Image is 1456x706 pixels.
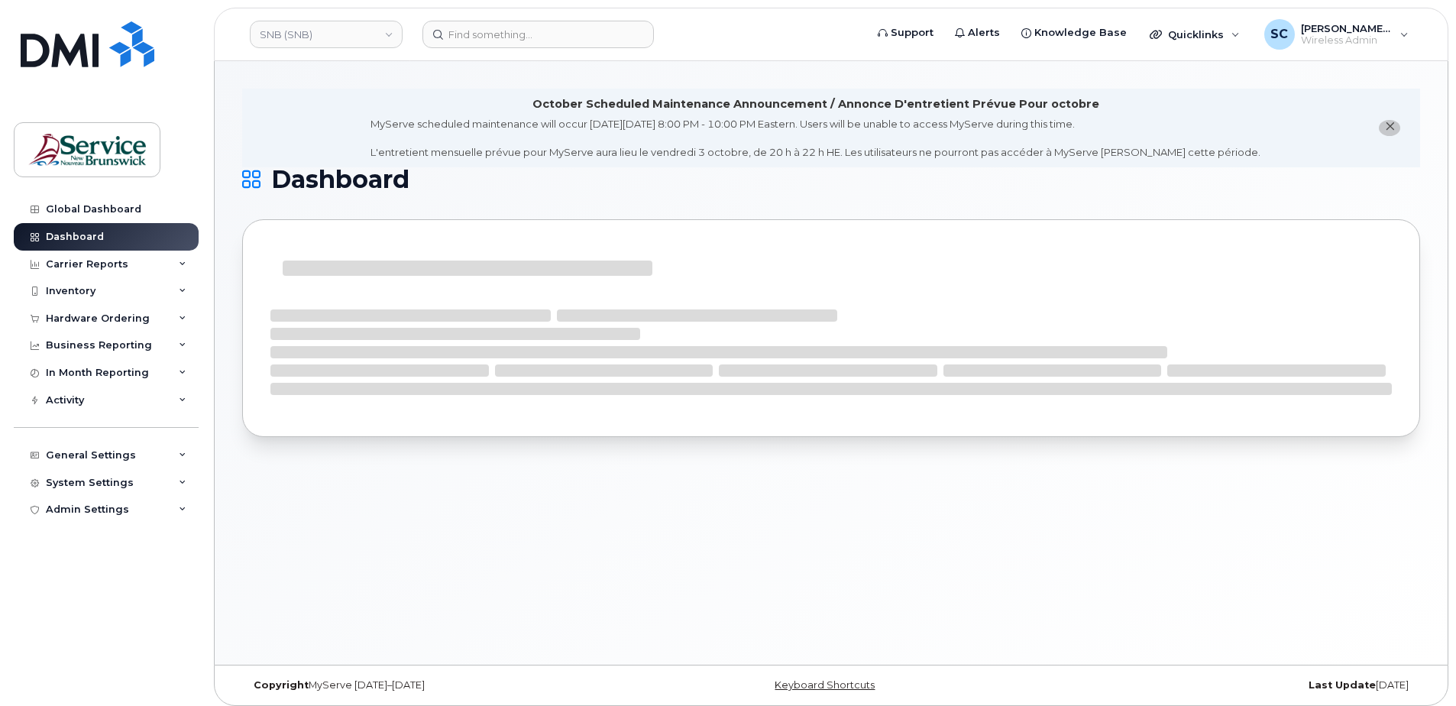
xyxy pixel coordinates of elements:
[1309,679,1376,691] strong: Last Update
[1027,679,1420,691] div: [DATE]
[532,96,1099,112] div: October Scheduled Maintenance Announcement / Annonce D'entretient Prévue Pour octobre
[254,679,309,691] strong: Copyright
[370,117,1260,160] div: MyServe scheduled maintenance will occur [DATE][DATE] 8:00 PM - 10:00 PM Eastern. Users will be u...
[775,679,875,691] a: Keyboard Shortcuts
[242,679,635,691] div: MyServe [DATE]–[DATE]
[271,168,409,191] span: Dashboard
[1379,120,1400,136] button: close notification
